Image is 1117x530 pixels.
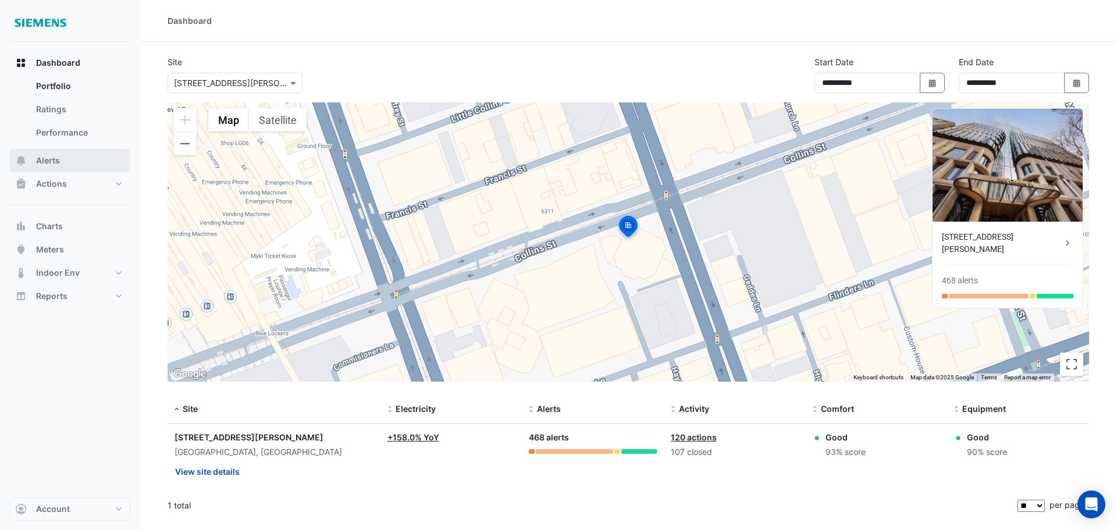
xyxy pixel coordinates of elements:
[9,149,130,172] button: Alerts
[175,461,240,482] button: View site details
[249,108,307,131] button: Show satellite imagery
[9,215,130,238] button: Charts
[826,446,866,459] div: 93% score
[175,446,373,459] div: [GEOGRAPHIC_DATA], [GEOGRAPHIC_DATA]
[826,431,866,443] div: Good
[9,261,130,284] button: Indoor Env
[9,497,130,521] button: Account
[942,275,978,287] div: 468 alerts
[183,404,198,414] span: Site
[616,214,641,242] img: site-pin-selected.svg
[15,244,27,255] app-icon: Meters
[396,404,436,414] span: Electricity
[537,404,561,414] span: Alerts
[9,172,130,195] button: Actions
[15,290,27,302] app-icon: Reports
[15,155,27,166] app-icon: Alerts
[173,132,197,155] button: Zoom out
[27,74,130,98] a: Portfolio
[168,491,1015,520] div: 1 total
[27,121,130,144] a: Performance
[9,238,130,261] button: Meters
[981,374,997,380] a: Terms
[9,284,130,308] button: Reports
[36,178,67,190] span: Actions
[910,374,974,380] span: Map data ©2025 Google
[15,178,27,190] app-icon: Actions
[671,446,799,459] div: 107 closed
[36,57,80,69] span: Dashboard
[1004,374,1051,380] a: Report a map error
[170,367,209,382] img: Google
[36,244,64,255] span: Meters
[814,56,853,68] label: Start Date
[959,56,994,68] label: End Date
[962,404,1006,414] span: Equipment
[36,503,70,515] span: Account
[175,431,373,443] div: [STREET_ADDRESS][PERSON_NAME]
[1077,490,1105,518] div: Open Intercom Messenger
[173,108,197,131] button: Zoom in
[15,267,27,279] app-icon: Indoor Env
[942,231,1062,255] div: [STREET_ADDRESS][PERSON_NAME]
[168,15,212,27] div: Dashboard
[927,78,938,88] fa-icon: Select Date
[933,109,1083,222] img: 555 Collins Street
[529,431,657,444] div: 468 alerts
[36,267,80,279] span: Indoor Env
[853,374,903,382] button: Keyboard shortcuts
[36,290,67,302] span: Reports
[36,155,60,166] span: Alerts
[679,404,709,414] span: Activity
[1050,500,1084,510] span: per page
[168,56,182,68] label: Site
[15,220,27,232] app-icon: Charts
[1060,353,1083,376] button: Toggle fullscreen view
[9,51,130,74] button: Dashboard
[36,220,63,232] span: Charts
[1072,78,1082,88] fa-icon: Select Date
[15,57,27,69] app-icon: Dashboard
[387,432,439,442] a: +158.0% YoY
[9,74,130,149] div: Dashboard
[821,404,854,414] span: Comfort
[170,367,209,382] a: Open this area in Google Maps (opens a new window)
[967,431,1007,443] div: Good
[671,432,717,442] a: 120 actions
[208,108,249,131] button: Show street map
[27,98,130,121] a: Ratings
[967,446,1007,459] div: 90% score
[14,9,66,33] img: Company Logo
